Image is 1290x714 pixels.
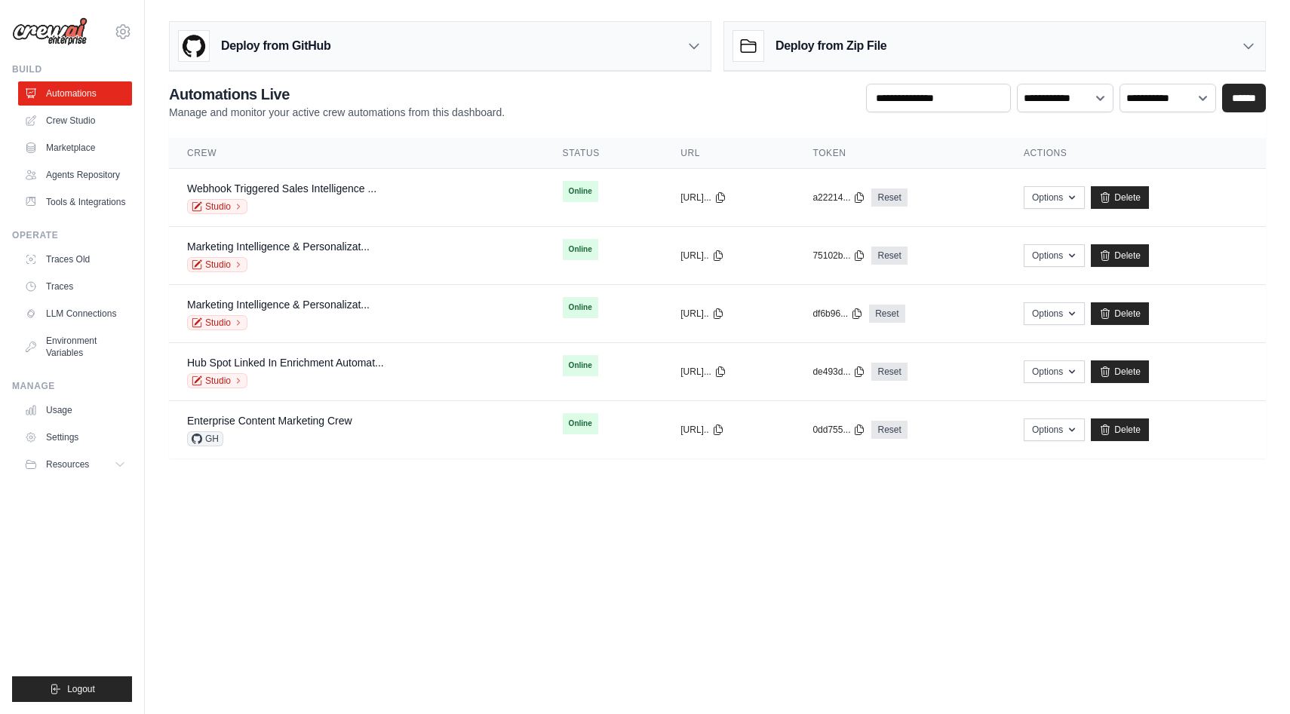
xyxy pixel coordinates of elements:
a: Reset [869,305,905,323]
img: GitHub Logo [179,31,209,61]
span: Online [563,297,598,318]
a: Delete [1091,360,1149,383]
a: Environment Variables [18,329,132,365]
span: GH [187,431,223,446]
th: Actions [1006,138,1266,169]
button: Options [1024,244,1085,267]
button: Resources [18,452,132,477]
h3: Deploy from GitHub [221,37,330,55]
span: Resources [46,458,89,470]
button: Options [1024,186,1085,209]
a: Delete [1091,186,1149,209]
th: URL [662,138,794,169]
a: Studio [187,373,247,388]
th: Status [545,138,663,169]
a: Webhook Triggered Sales Intelligence ... [187,182,376,195]
a: Automations [18,81,132,106]
span: Online [563,355,598,376]
span: Logout [67,683,95,695]
button: df6b96... [812,308,863,320]
span: Online [563,413,598,434]
h3: Deploy from Zip File [776,37,886,55]
a: Traces [18,274,132,299]
button: a22214... [812,192,865,204]
a: LLM Connections [18,302,132,326]
button: 0dd755... [812,424,865,436]
button: 75102b... [812,250,865,262]
a: Reset [871,188,907,207]
a: Enterprise Content Marketing Crew [187,415,352,427]
a: Reset [871,247,907,265]
a: Tools & Integrations [18,190,132,214]
a: Traces Old [18,247,132,271]
a: Marketplace [18,136,132,160]
h2: Automations Live [169,84,505,105]
a: Marketing Intelligence & Personalizat... [187,241,370,253]
button: Logout [12,676,132,702]
a: Reset [871,421,907,439]
div: Operate [12,229,132,241]
a: Marketing Intelligence & Personalizat... [187,299,370,311]
a: Reset [871,363,907,381]
th: Token [794,138,1006,169]
a: Agents Repository [18,163,132,187]
a: Delete [1091,418,1149,441]
a: Studio [187,315,247,330]
th: Crew [169,138,545,169]
div: Build [12,63,132,75]
button: de493d... [812,366,865,378]
button: Options [1024,418,1085,441]
a: Delete [1091,244,1149,267]
span: Online [563,181,598,202]
p: Manage and monitor your active crew automations from this dashboard. [169,105,505,120]
a: Hub Spot Linked In Enrichment Automat... [187,357,384,369]
a: Studio [187,199,247,214]
a: Studio [187,257,247,272]
button: Options [1024,302,1085,325]
a: Settings [18,425,132,449]
a: Usage [18,398,132,422]
button: Options [1024,360,1085,383]
a: Delete [1091,302,1149,325]
div: Manage [12,380,132,392]
a: Crew Studio [18,109,132,133]
span: Online [563,239,598,260]
img: Logo [12,17,88,46]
